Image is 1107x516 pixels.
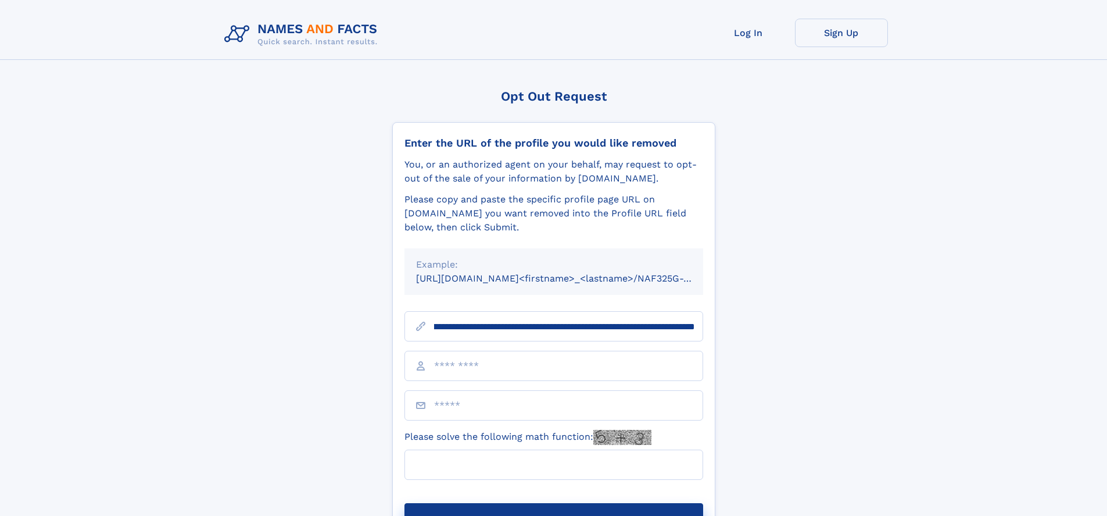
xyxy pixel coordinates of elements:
[702,19,795,47] a: Log In
[404,193,703,234] div: Please copy and paste the specific profile page URL on [DOMAIN_NAME] you want removed into the Pr...
[392,89,715,104] div: Opt Out Request
[404,158,703,186] div: You, or an authorized agent on your behalf, may request to opt-out of the sale of your informatio...
[404,430,651,445] label: Please solve the following math function:
[795,19,888,47] a: Sign Up
[404,137,703,150] div: Enter the URL of the profile you would like removed
[416,273,725,284] small: [URL][DOMAIN_NAME]<firstname>_<lastname>/NAF325G-xxxxxxxx
[220,19,387,50] img: Logo Names and Facts
[416,258,692,272] div: Example:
